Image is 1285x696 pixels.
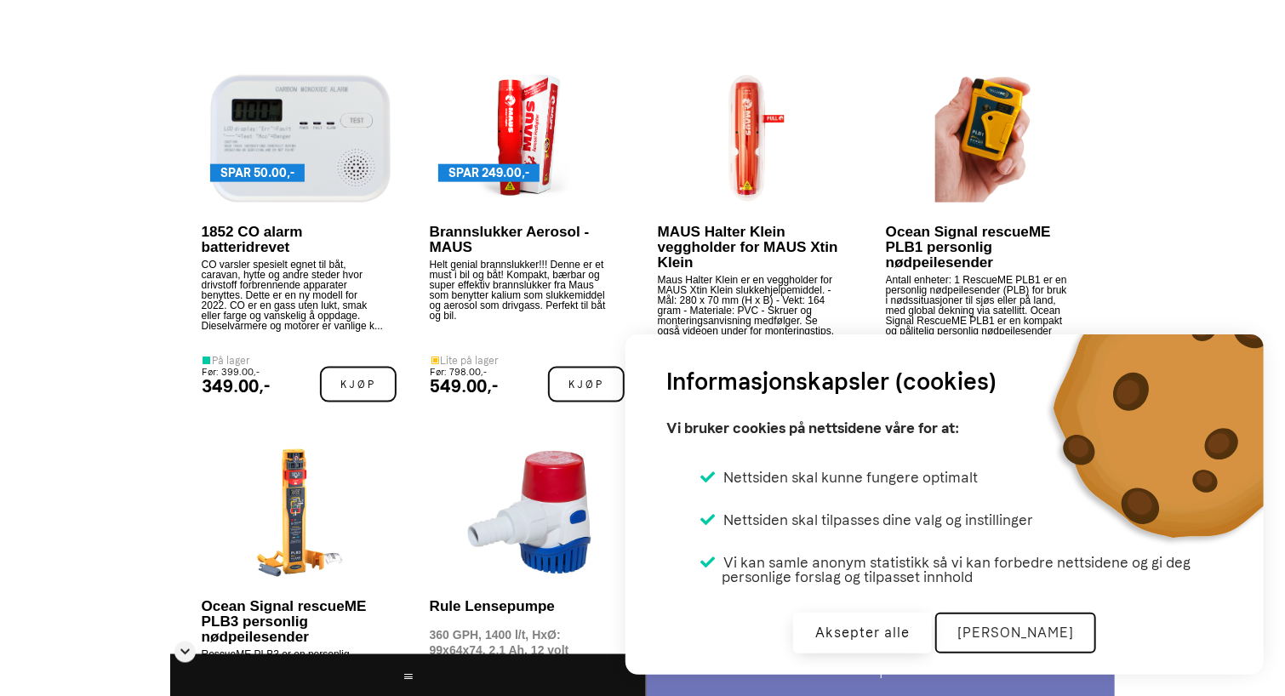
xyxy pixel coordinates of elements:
[649,48,865,414] a: MAUS Halter Klein veggholder for MAUS Xtin Klein Maus Halter Klein er en veggholder for MAUS Xtin...
[202,225,385,255] p: 1852 CO alarm batteridrevet
[430,627,613,658] p: 360 GPH, 1400 l/t, HxØ: 99x64x74, 2,1 Ah, 12 volt
[646,653,1116,696] div: 1
[210,75,390,203] img: CO-alarm1010683_XL.jpg
[220,164,294,182] span: SPAR 50.00,-
[458,75,599,203] img: Maus1010691_XL.jpg
[658,225,841,271] p: MAUS Halter Klein veggholder for MAUS Xtin Klein
[174,641,196,662] div: Skjul sidetall
[700,470,978,485] li: Nettsiden skal kunne fungere optimalt
[728,75,785,203] img: Mausvegghlder.jpg
[700,555,1223,585] li: Vi kan samle anonym statistikk så vi kan forbedre nettsidene og gi deg personlige forslag og tilp...
[430,225,613,255] p: Brannslukker Aerosol - MAUS
[658,275,841,356] p: Maus Halter Klein er en veggholder for MAUS Xtin Klein slukkehjelpemiddel. - Mål: 280 x 70 mm (H ...
[465,449,592,577] img: Rulelensepumpe.jpg
[257,449,343,577] img: 1021932_03_XL.jpg
[877,48,1093,414] a: Ocean Signal rescueME PLB1 personlig nødpeilesender Antall enheter: 1 RescueME PLB1 er en personl...
[430,356,499,366] div: Lite på lager
[320,367,397,402] span: Kjøp
[202,260,385,356] p: CO varsler spesielt egnet til båt, caravan, hytte og andre steder hvor drivstoff forbrennende app...
[202,356,270,366] div: På lager
[430,378,499,395] div: 549.00,-
[935,613,1096,653] button: [PERSON_NAME]
[193,48,408,414] a: SPAR 50.00,- 1852 CO alarm batteridrevet CO varsler spesielt egnet til båt, caravan, hytte og and...
[793,613,932,653] button: Aksepter alle
[666,364,997,400] h3: Informasjonskapsler (cookies)
[202,378,270,395] div: 349.00,-
[430,260,613,356] p: Helt genial brannslukker!!! Denne er et must i bil og båt! Kompakt, bærbar og super effektiv bran...
[202,599,385,645] p: Ocean Signal rescueME PLB3 personlig nødpeilesender
[430,599,613,614] p: Rule Lensepumpe
[935,75,1035,203] img: 1021930_1_XL.jpg
[666,414,959,442] p: Vi bruker cookies på nettsidene våre for at:
[886,225,1069,271] p: Ocean Signal rescueME PLB1 personlig nødpeilesender
[421,48,637,414] a: SPAR 249.00,- Brannslukker Aerosol - MAUS Helt genial brannslukker!!! Denne er et must i bil og b...
[700,512,1033,528] li: Nettsiden skal tilpasses dine valg og instillinger
[448,164,529,182] span: SPAR 249.00,-
[202,367,260,378] small: Før: 399.00,-
[430,367,487,378] small: Før: 798.00,-
[886,275,1069,356] p: Antall enheter: 1 RescueME PLB1 er en personlig nødpeilesender (PLB) for bruk i nødssituasjoner t...
[548,367,625,402] span: Kjøp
